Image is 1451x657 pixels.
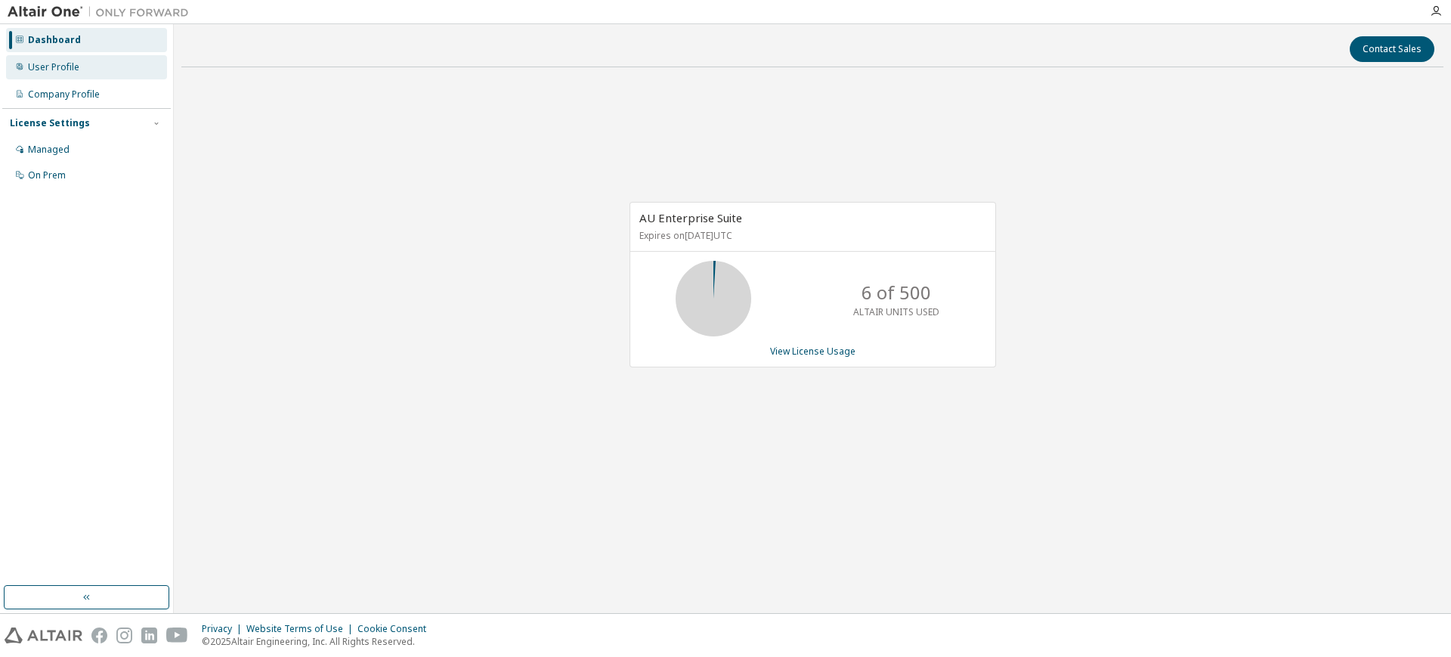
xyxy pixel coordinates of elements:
img: facebook.svg [91,628,107,643]
div: User Profile [28,61,79,73]
div: License Settings [10,117,90,129]
div: Website Terms of Use [246,623,357,635]
span: AU Enterprise Suite [639,210,742,225]
div: Managed [28,144,70,156]
div: Dashboard [28,34,81,46]
img: altair_logo.svg [5,628,82,643]
p: Expires on [DATE] UTC [639,229,982,242]
div: Cookie Consent [357,623,435,635]
img: instagram.svg [116,628,132,643]
img: Altair One [8,5,196,20]
img: youtube.svg [166,628,188,643]
button: Contact Sales [1350,36,1434,62]
div: On Prem [28,169,66,181]
p: © 2025 Altair Engineering, Inc. All Rights Reserved. [202,635,435,648]
p: ALTAIR UNITS USED [853,305,939,318]
div: Company Profile [28,88,100,101]
div: Privacy [202,623,246,635]
p: 6 of 500 [862,280,931,305]
a: View License Usage [770,345,855,358]
img: linkedin.svg [141,628,157,643]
